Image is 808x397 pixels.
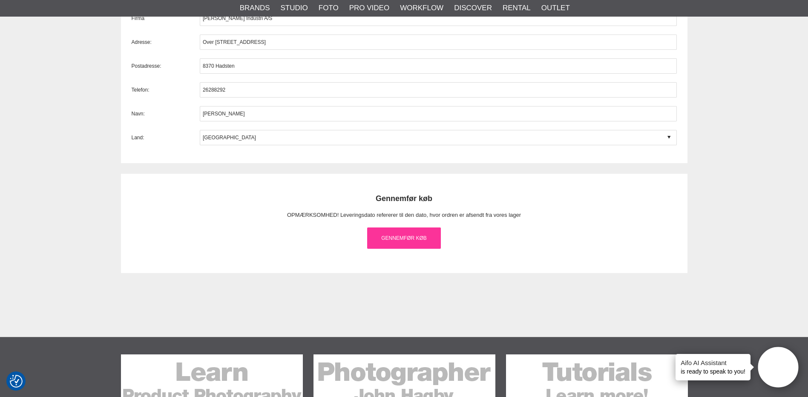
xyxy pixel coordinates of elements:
button: Samtykkepræferencer [10,374,23,389]
div: is ready to speak to you! [676,354,750,380]
h4: Aifo AI Assistant [681,358,745,367]
a: Gennemfør køb [367,227,441,249]
label: Land: [132,134,200,141]
label: Telefon: [132,86,200,94]
label: Postadresse: [132,62,200,70]
a: Brands [240,3,270,14]
a: Rental [503,3,531,14]
h2: Gennemfør køb [142,193,666,204]
label: Navn: [132,110,200,118]
a: Workflow [400,3,443,14]
a: Discover [454,3,492,14]
a: Pro Video [349,3,389,14]
p: OPMÆRKSOMHED! Leveringsdato refererer til den dato, hvor ordren er afsendt fra vores lager [142,211,666,220]
a: Outlet [541,3,570,14]
label: Firma [132,14,200,22]
img: Revisit consent button [10,375,23,388]
label: Adresse: [132,38,200,46]
a: Studio [281,3,308,14]
a: Foto [319,3,339,14]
